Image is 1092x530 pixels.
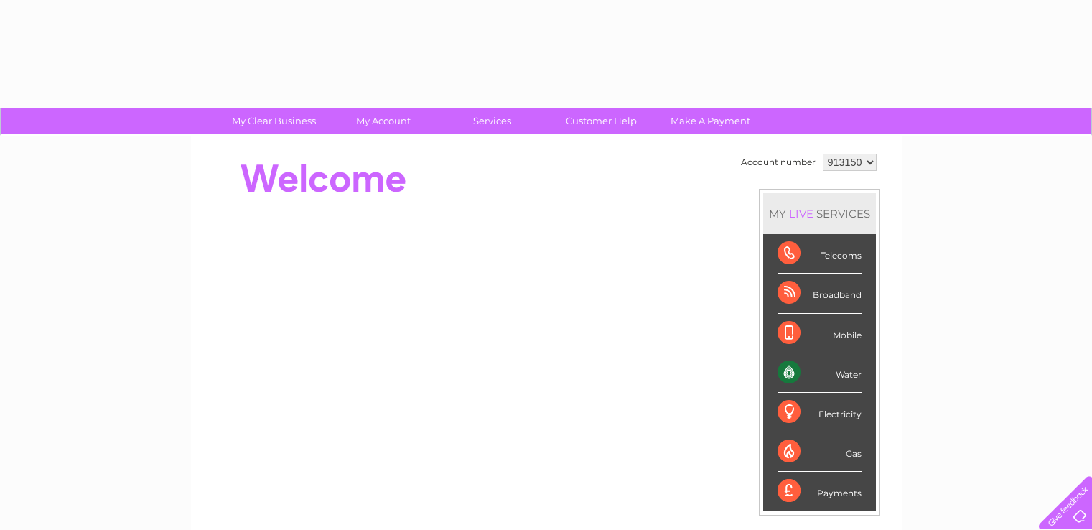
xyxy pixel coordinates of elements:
[737,150,819,175] td: Account number
[786,207,816,220] div: LIVE
[542,108,661,134] a: Customer Help
[778,274,862,313] div: Broadband
[433,108,551,134] a: Services
[778,432,862,472] div: Gas
[778,234,862,274] div: Telecoms
[778,472,862,511] div: Payments
[215,108,333,134] a: My Clear Business
[324,108,442,134] a: My Account
[651,108,770,134] a: Make A Payment
[763,193,876,234] div: MY SERVICES
[778,393,862,432] div: Electricity
[778,353,862,393] div: Water
[778,314,862,353] div: Mobile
